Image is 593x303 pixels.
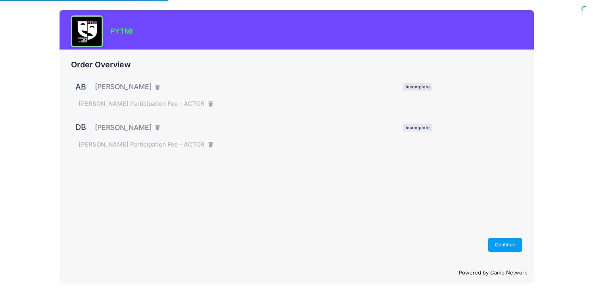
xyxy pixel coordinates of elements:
span: Incomplete [403,83,432,91]
div: AB [71,77,91,97]
span: [PERSON_NAME] [95,82,152,92]
div: DB [71,118,91,137]
h3: PYTMI [110,27,133,35]
span: [PERSON_NAME] Participation Fee - ACTOR [79,140,204,149]
p: Powered by Camp Network [66,269,528,277]
h2: Order Overview [71,60,522,69]
span: [PERSON_NAME] [95,122,152,133]
button: Continue [488,238,522,252]
span: [PERSON_NAME] Participation Fee - ACTOR [79,99,204,108]
span: Incomplete [403,124,432,131]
